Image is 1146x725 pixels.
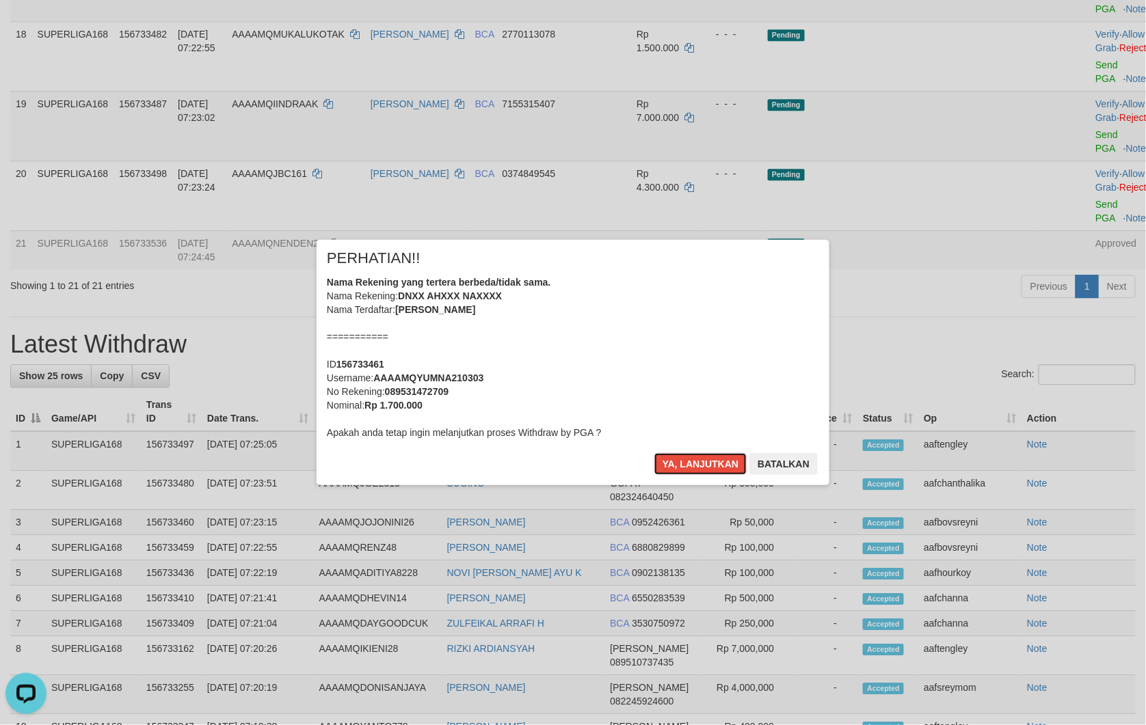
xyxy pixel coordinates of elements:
[364,400,423,411] b: Rp 1.700.000
[395,304,475,315] b: [PERSON_NAME]
[385,386,449,397] b: 089531472709
[373,372,483,383] b: AAAAMQYUMNA210303
[336,359,384,370] b: 156733461
[327,275,819,439] div: Nama Rekening: Nama Terdaftar: =========== ID Username: No Rekening: Nominal: Apakah anda tetap i...
[327,251,421,265] span: PERHATIAN!!
[749,453,818,475] button: Batalkan
[398,290,502,301] b: DNXX AHXXX NAXXXX
[654,453,747,475] button: Ya, lanjutkan
[5,5,46,46] button: Open LiveChat chat widget
[327,277,551,288] b: Nama Rekening yang tertera berbeda/tidak sama.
